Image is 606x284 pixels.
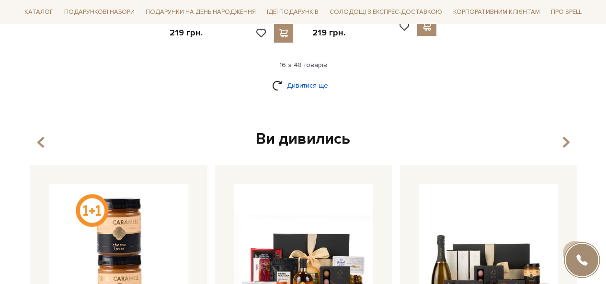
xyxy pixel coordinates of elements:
[142,5,260,20] span: Подарунки на День народження
[312,27,356,38] p: 219 грн.
[263,5,322,20] span: Ідеї подарунків
[272,77,334,94] a: Дивитися ще
[170,27,203,38] p: 219 грн.
[449,4,544,20] a: Корпоративним клієнтам
[21,5,57,20] span: Каталог
[326,4,446,20] a: Солодощі з експрес-доставкою
[60,5,138,20] span: Подарункові набори
[547,5,585,20] span: Про Spell
[17,61,590,69] div: 16 з 48 товарів
[26,129,580,149] div: Ви дивились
